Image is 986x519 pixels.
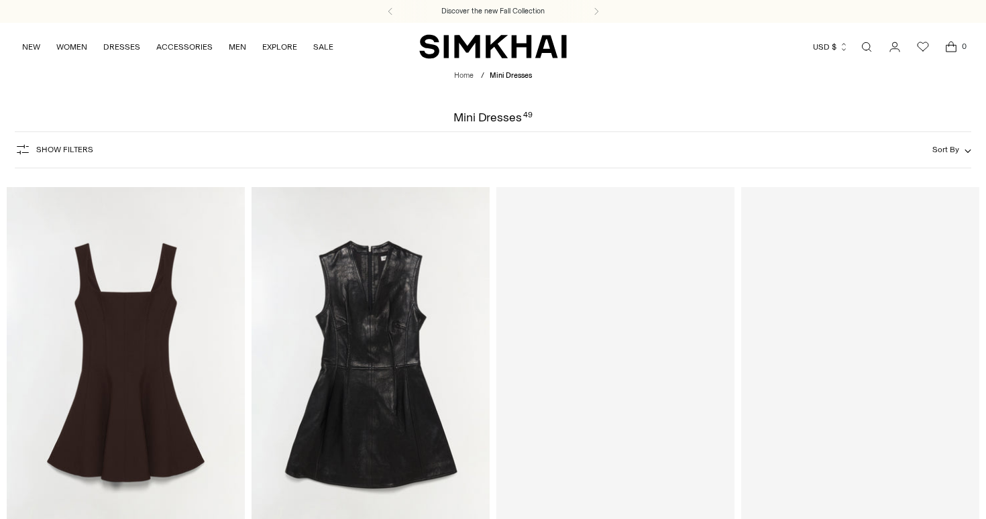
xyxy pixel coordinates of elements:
span: Mini Dresses [490,71,532,80]
button: Show Filters [15,139,93,160]
div: 49 [523,111,533,123]
a: NEW [22,32,40,62]
a: Open cart modal [938,34,965,60]
a: ACCESSORIES [156,32,213,62]
a: Wishlist [910,34,936,60]
a: EXPLORE [262,32,297,62]
div: / [481,70,484,82]
span: Sort By [932,145,959,154]
a: Go to the account page [881,34,908,60]
a: WOMEN [56,32,87,62]
a: SIMKHAI [419,34,567,60]
h1: Mini Dresses [453,111,532,123]
button: Sort By [932,142,971,157]
nav: breadcrumbs [454,70,532,82]
a: Open search modal [853,34,880,60]
a: MEN [229,32,246,62]
button: USD $ [813,32,848,62]
span: Show Filters [36,145,93,154]
a: DRESSES [103,32,140,62]
a: Discover the new Fall Collection [441,6,545,17]
span: 0 [958,40,970,52]
a: Home [454,71,474,80]
a: SALE [313,32,333,62]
